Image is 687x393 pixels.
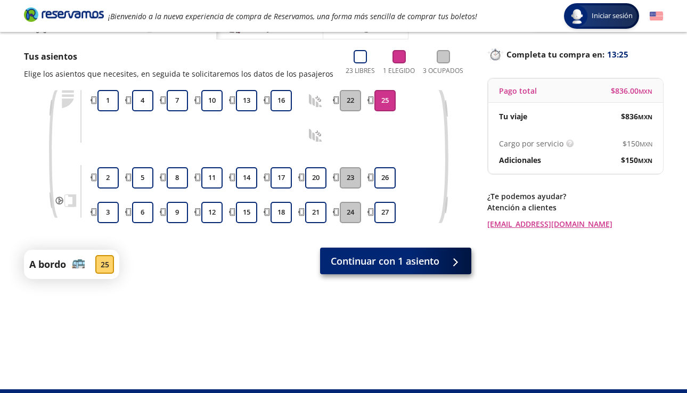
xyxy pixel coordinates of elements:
[97,202,119,223] button: 3
[201,90,223,111] button: 10
[236,90,257,111] button: 13
[423,66,463,76] p: 3 Ocupados
[167,90,188,111] button: 7
[97,167,119,189] button: 2
[271,90,292,111] button: 16
[167,202,188,223] button: 9
[236,202,257,223] button: 15
[499,111,527,122] p: Tu viaje
[346,66,375,76] p: 23 Libres
[499,154,541,166] p: Adicionales
[24,50,333,63] p: Tus asientos
[638,157,652,165] small: MXN
[24,6,104,26] a: Brand Logo
[236,167,257,189] button: 14
[487,191,663,202] p: ¿Te podemos ayudar?
[305,202,326,223] button: 21
[638,113,652,121] small: MXN
[340,202,361,223] button: 24
[340,167,361,189] button: 23
[305,167,326,189] button: 20
[132,167,153,189] button: 5
[650,10,663,23] button: English
[499,85,537,96] p: Pago total
[340,90,361,111] button: 22
[320,248,471,274] button: Continuar con 1 asiento
[640,140,652,148] small: MXN
[607,48,628,61] span: 13:25
[499,138,563,149] p: Cargo por servicio
[97,90,119,111] button: 1
[487,202,663,213] p: Atención a clientes
[487,47,663,62] p: Completa tu compra en :
[383,66,415,76] p: 1 Elegido
[487,218,663,230] a: [EMAIL_ADDRESS][DOMAIN_NAME]
[167,167,188,189] button: 8
[611,85,652,96] span: $ 836.00
[331,254,439,268] span: Continuar con 1 asiento
[374,90,396,111] button: 25
[132,90,153,111] button: 4
[623,138,652,149] span: $ 150
[587,11,637,21] span: Iniciar sesión
[95,255,114,274] div: 25
[374,202,396,223] button: 27
[24,6,104,22] i: Brand Logo
[132,202,153,223] button: 6
[271,202,292,223] button: 18
[201,202,223,223] button: 12
[29,257,66,272] p: A bordo
[374,167,396,189] button: 26
[625,331,676,382] iframe: Messagebird Livechat Widget
[271,167,292,189] button: 17
[621,111,652,122] span: $ 836
[24,68,333,79] p: Elige los asientos que necesites, en seguida te solicitaremos los datos de los pasajeros
[201,167,223,189] button: 11
[639,87,652,95] small: MXN
[621,154,652,166] span: $ 150
[108,11,477,21] em: ¡Bienvenido a la nueva experiencia de compra de Reservamos, una forma más sencilla de comprar tus...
